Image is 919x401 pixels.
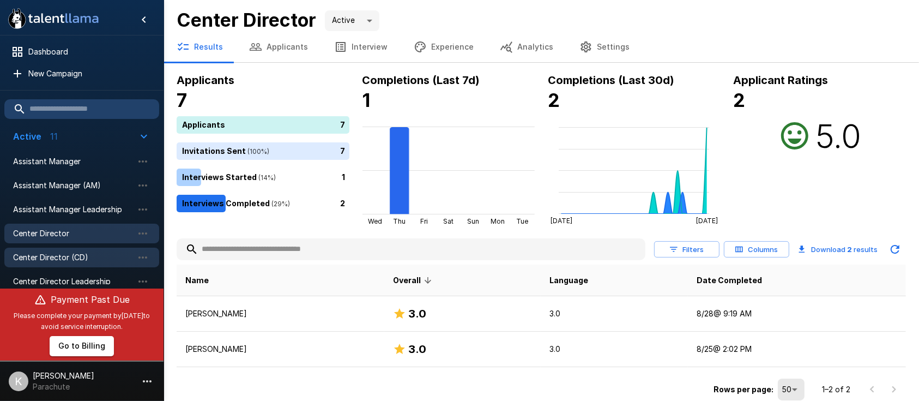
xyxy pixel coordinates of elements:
[822,384,850,395] p: 1–2 of 2
[815,116,861,155] h2: 5.0
[696,217,718,225] tspan: [DATE]
[697,274,762,287] span: Date Completed
[654,241,720,258] button: Filters
[566,32,643,62] button: Settings
[551,217,572,225] tspan: [DATE]
[321,32,401,62] button: Interview
[408,305,426,322] h6: 3.0
[185,344,376,355] p: [PERSON_NAME]
[467,217,479,225] tspan: Sun
[778,379,805,400] div: 50
[164,32,236,62] button: Results
[847,245,852,254] b: 2
[516,217,528,225] tspan: Tue
[185,308,376,319] p: [PERSON_NAME]
[408,340,426,358] h6: 3.0
[688,332,906,367] td: 8/25 @ 2:02 PM
[401,32,487,62] button: Experience
[362,74,480,87] b: Completions (Last 7d)
[549,308,680,319] p: 3.0
[341,119,346,130] p: 7
[393,274,435,287] span: Overall
[734,89,746,111] b: 2
[794,238,882,260] button: Download 2 results
[420,217,428,225] tspan: Fri
[341,145,346,157] p: 7
[362,89,371,111] b: 1
[443,217,454,225] tspan: Sat
[548,89,560,111] b: 2
[549,274,588,287] span: Language
[487,32,566,62] button: Analytics
[491,217,505,225] tspan: Mon
[549,344,680,355] p: 3.0
[884,238,906,260] button: Updated Today - 5:02 PM
[185,274,209,287] span: Name
[724,241,789,258] button: Columns
[177,74,234,87] b: Applicants
[367,217,382,225] tspan: Wed
[688,296,906,332] td: 8/28 @ 9:19 AM
[342,171,346,183] p: 1
[325,10,379,31] div: Active
[236,32,321,62] button: Applicants
[714,384,773,395] p: Rows per page:
[393,217,406,225] tspan: Thu
[734,74,829,87] b: Applicant Ratings
[177,9,316,31] b: Center Director
[177,89,187,111] b: 7
[341,197,346,209] p: 2
[548,74,674,87] b: Completions (Last 30d)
